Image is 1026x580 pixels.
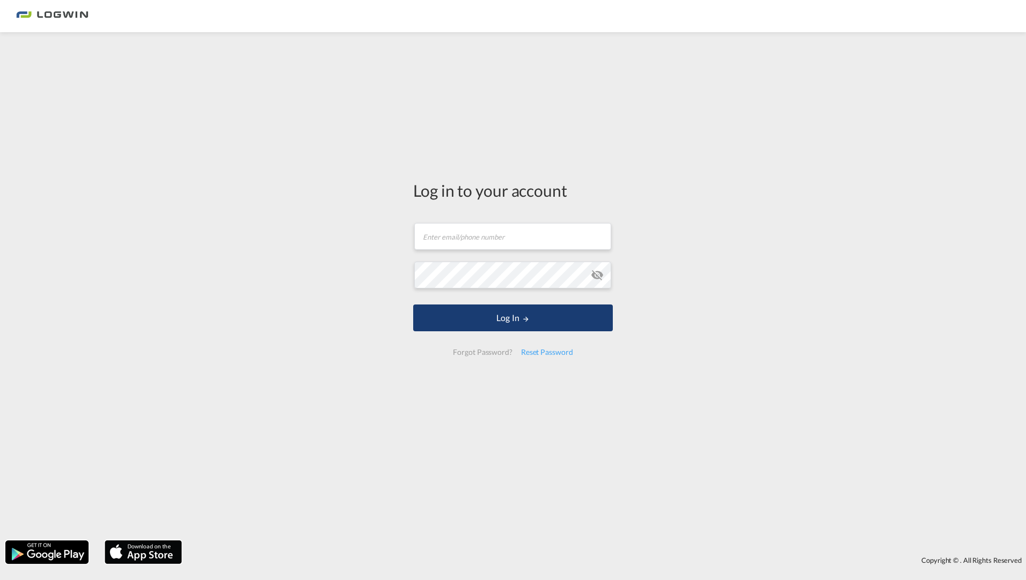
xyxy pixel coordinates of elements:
div: Copyright © . All Rights Reserved [187,551,1026,569]
button: LOGIN [413,304,613,331]
input: Enter email/phone number [414,223,611,250]
img: bc73a0e0d8c111efacd525e4c8ad7d32.png [16,4,89,28]
img: apple.png [104,539,183,565]
div: Log in to your account [413,179,613,202]
img: google.png [4,539,90,565]
div: Reset Password [517,343,577,362]
md-icon: icon-eye-off [591,269,604,281]
div: Forgot Password? [449,343,516,362]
